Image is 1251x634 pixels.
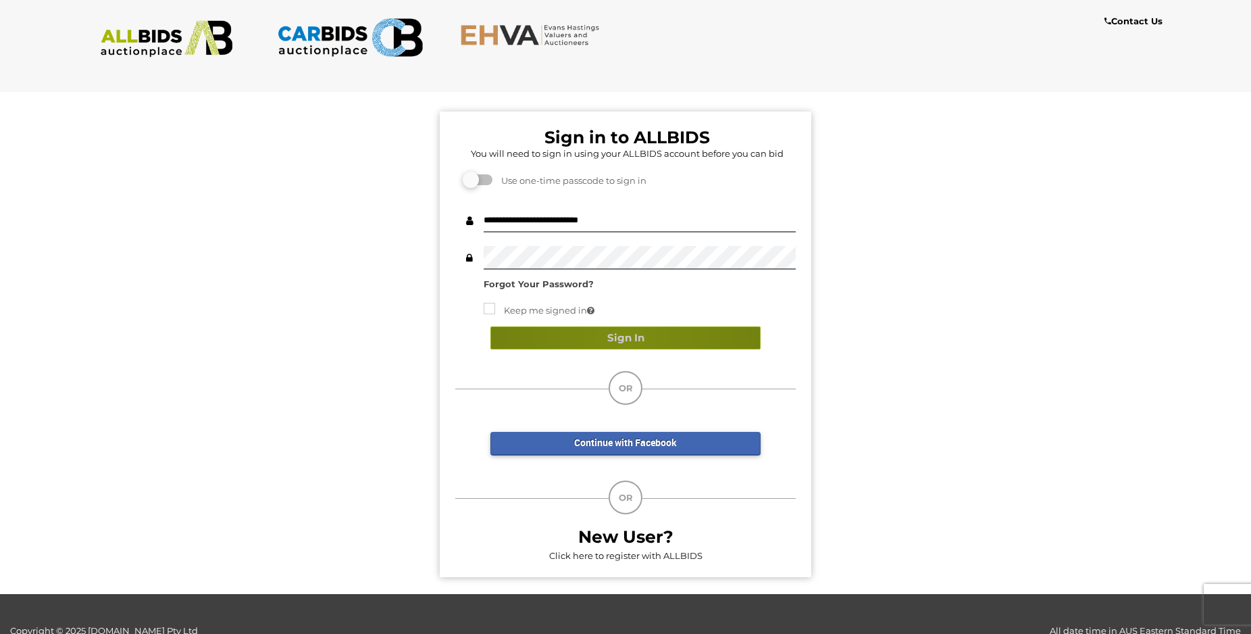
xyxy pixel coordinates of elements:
[1104,14,1166,29] a: Contact Us
[549,550,703,561] a: Click here to register with ALLBIDS
[609,481,642,514] div: OR
[484,303,594,318] label: Keep me signed in
[490,326,761,350] button: Sign In
[494,175,646,186] span: Use one-time passcode to sign in
[544,127,710,147] b: Sign in to ALLBIDS
[609,371,642,405] div: OR
[277,14,424,62] img: CARBIDS.com.au
[578,527,673,547] b: New User?
[460,24,607,46] img: EHVA.com.au
[1104,16,1163,26] b: Contact Us
[459,149,796,158] h5: You will need to sign in using your ALLBIDS account before you can bid
[490,432,761,456] a: Continue with Facebook
[93,20,240,57] img: ALLBIDS.com.au
[484,278,594,289] a: Forgot Your Password?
